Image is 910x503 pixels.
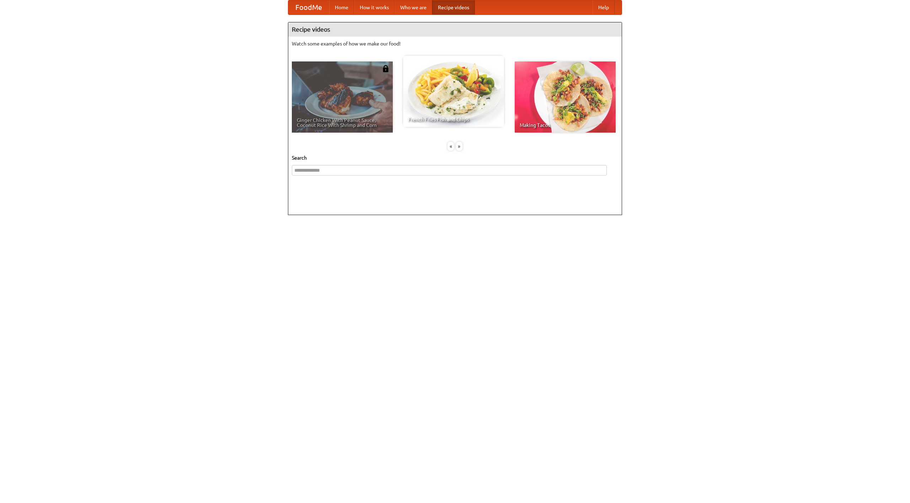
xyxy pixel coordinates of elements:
a: French Fries Fish and Chips [403,56,504,127]
a: Recipe videos [432,0,475,15]
a: FoodMe [288,0,329,15]
h4: Recipe videos [288,22,622,37]
a: How it works [354,0,395,15]
span: Making Tacos [520,123,611,128]
div: « [448,142,454,151]
p: Watch some examples of how we make our food! [292,40,618,47]
h5: Search [292,154,618,161]
a: Home [329,0,354,15]
a: Making Tacos [515,61,616,133]
span: French Fries Fish and Chips [408,117,499,122]
div: » [456,142,462,151]
a: Help [593,0,615,15]
img: 483408.png [382,65,389,72]
a: Who we are [395,0,432,15]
